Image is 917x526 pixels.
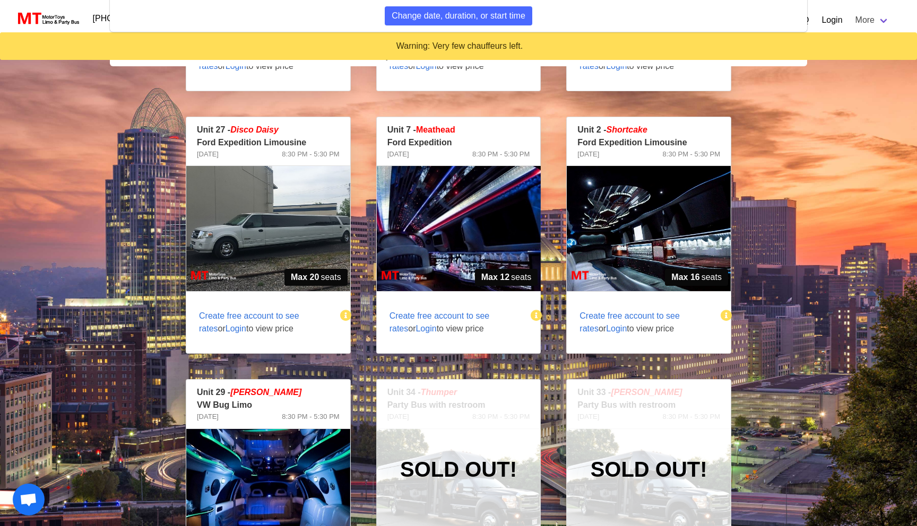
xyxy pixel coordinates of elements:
div: Warning: Very few chauffeurs left. [8,40,911,52]
span: Create free account to see rates [199,49,299,71]
span: 8:30 PM - 5:30 PM [282,149,339,160]
em: Shortcake [607,125,647,134]
span: [DATE] [197,411,219,422]
span: Login [226,324,246,333]
div: Open chat [13,484,45,515]
span: or to view price [567,297,722,348]
a: Login [821,14,842,27]
span: seats [284,269,348,286]
strong: Max 20 [291,271,319,284]
span: [DATE] [197,149,219,160]
span: or to view price [377,297,532,348]
span: [DATE] [387,149,409,160]
p: Unit 27 - [197,124,340,136]
button: Change date, duration, or start time [385,6,532,25]
span: 8:30 PM - 5:30 PM [282,411,339,422]
em: [PERSON_NAME] [230,388,301,397]
span: Create free account to see rates [199,311,299,333]
p: Unit 2 - [577,124,720,136]
span: Login [606,324,627,333]
p: VW Bug Limo [197,399,340,411]
p: Ford Expedition Limousine [577,136,720,149]
img: 02%2002.jpg [567,166,731,291]
span: Login [416,324,436,333]
span: Login [226,62,246,71]
a: More [849,10,896,31]
p: Ford Expedition [387,136,530,149]
span: Create free account to see rates [579,49,680,71]
img: MotorToys Logo [15,11,80,26]
img: 27%2001.jpg [186,166,350,291]
strong: Max 12 [481,271,509,284]
p: Unit 29 - [197,386,340,399]
a: [PHONE_NUMBER] [86,8,176,29]
span: Create free account to see rates [390,311,490,333]
span: Meathead [416,125,455,134]
span: [DATE] [577,149,599,160]
img: 07%2002.jpg [377,166,541,291]
span: Create free account to see rates [390,49,490,71]
span: Login [606,62,627,71]
span: seats [665,269,728,286]
span: 8:30 PM - 5:30 PM [472,149,530,160]
strong: Max 16 [671,271,699,284]
span: Change date, duration, or start time [392,10,525,22]
span: 8:30 PM - 5:30 PM [663,149,720,160]
span: Create free account to see rates [579,311,680,333]
span: or to view price [186,297,342,348]
span: Login [416,62,436,71]
p: Ford Expedition Limousine [197,136,340,149]
p: Unit 7 - [387,124,530,136]
em: Disco Daisy [230,125,279,134]
span: seats [475,269,538,286]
